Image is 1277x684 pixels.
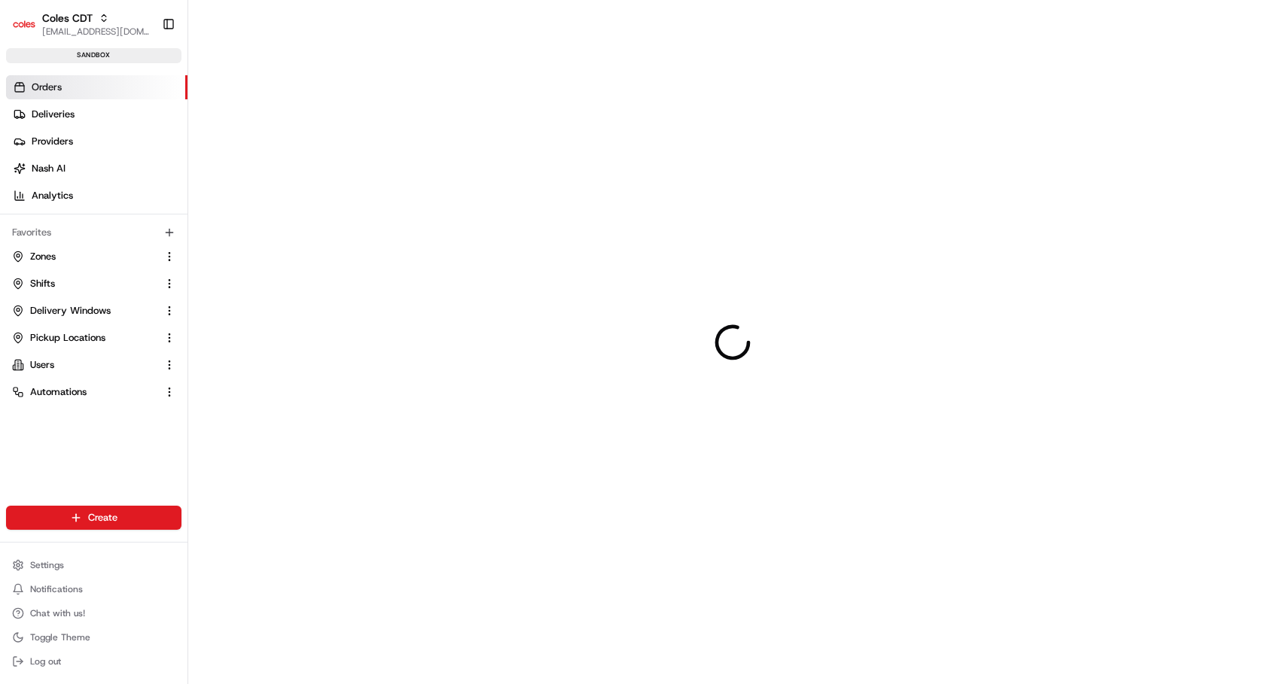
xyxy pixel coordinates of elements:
[32,189,73,202] span: Analytics
[12,277,157,290] a: Shifts
[30,358,54,372] span: Users
[12,385,157,399] a: Automations
[32,81,62,94] span: Orders
[30,218,115,233] span: Knowledge Base
[9,212,121,239] a: 📗Knowledge Base
[30,385,87,399] span: Automations
[6,555,181,576] button: Settings
[6,48,181,63] div: sandbox
[6,75,187,99] a: Orders
[30,583,83,595] span: Notifications
[6,627,181,648] button: Toggle Theme
[42,26,150,38] button: [EMAIL_ADDRESS][DOMAIN_NAME]
[30,304,111,318] span: Delivery Windows
[6,603,181,624] button: Chat with us!
[30,631,90,643] span: Toggle Theme
[12,304,157,318] a: Delivery Windows
[6,220,181,245] div: Favorites
[6,353,181,377] button: Users
[30,655,61,667] span: Log out
[30,277,55,290] span: Shifts
[30,559,64,571] span: Settings
[6,380,181,404] button: Automations
[6,299,181,323] button: Delivery Windows
[51,144,247,159] div: Start new chat
[12,358,157,372] a: Users
[32,162,66,175] span: Nash AI
[15,15,45,45] img: Nash
[15,144,42,171] img: 1736555255976-a54dd68f-1ca7-489b-9aae-adbdc363a1c4
[88,511,117,524] span: Create
[12,331,157,345] a: Pickup Locations
[142,218,242,233] span: API Documentation
[121,212,248,239] a: 💻API Documentation
[6,579,181,600] button: Notifications
[6,506,181,530] button: Create
[6,651,181,672] button: Log out
[12,250,157,263] a: Zones
[6,102,187,126] a: Deliveries
[12,12,36,36] img: Coles CDT
[106,254,182,266] a: Powered byPylon
[15,60,274,84] p: Welcome 👋
[30,331,105,345] span: Pickup Locations
[6,272,181,296] button: Shifts
[30,250,56,263] span: Zones
[51,159,190,171] div: We're available if you need us!
[6,157,187,181] a: Nash AI
[150,255,182,266] span: Pylon
[6,129,187,154] a: Providers
[39,97,248,113] input: Clear
[32,108,75,121] span: Deliveries
[30,607,85,619] span: Chat with us!
[256,148,274,166] button: Start new chat
[32,135,73,148] span: Providers
[6,6,156,42] button: Coles CDTColes CDT[EMAIL_ADDRESS][DOMAIN_NAME]
[42,11,93,26] button: Coles CDT
[6,326,181,350] button: Pickup Locations
[6,184,187,208] a: Analytics
[127,220,139,232] div: 💻
[15,220,27,232] div: 📗
[6,245,181,269] button: Zones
